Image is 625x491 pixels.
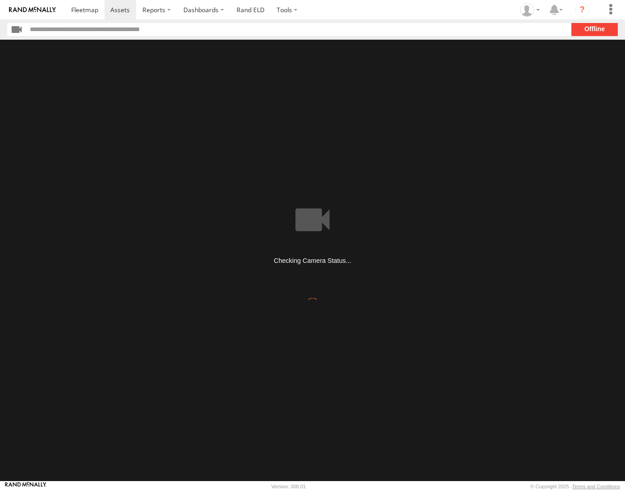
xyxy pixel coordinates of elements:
img: rand-logo.svg [9,7,56,13]
i: ? [575,3,589,17]
div: Kera Green [517,3,543,17]
a: Visit our Website [5,482,46,491]
a: Terms and Conditions [572,484,620,489]
div: © Copyright 2025 - [530,484,620,489]
div: Version: 308.01 [271,484,306,489]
